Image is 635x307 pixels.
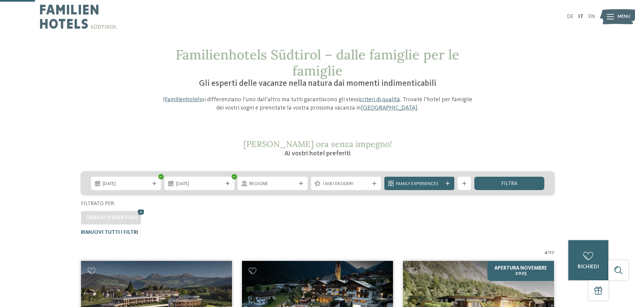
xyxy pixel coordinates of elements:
span: 27 [549,249,554,256]
span: / [547,249,549,256]
span: richiedi [578,264,599,270]
span: I miei desideri [323,181,369,187]
span: Ai vostri hotel preferiti [284,150,351,157]
span: Menu [617,13,630,20]
a: [GEOGRAPHIC_DATA] [361,105,417,111]
span: Orario d'apertura [86,215,138,220]
p: I si differenziano l’uno dall’altro ma tutti garantiscono gli stessi . Trovate l’hotel per famigl... [159,96,476,112]
span: [DATE] [103,181,149,187]
span: Familienhotels Südtirol – dalle famiglie per le famiglie [176,46,459,79]
span: Rimuovi tutti i filtri [81,230,138,235]
span: Gli esperti delle vacanze nella natura dai momenti indimenticabili [199,80,436,88]
a: DE [567,14,573,19]
span: 4 [544,249,547,256]
span: [DATE] [176,181,223,187]
a: IT [578,14,583,19]
span: [PERSON_NAME] ora senza impegno! [243,139,392,149]
span: Filtrato per: [81,201,115,206]
span: Regione [249,181,296,187]
a: richiedi [568,240,608,280]
a: EN [588,14,595,19]
a: criteri di qualità [360,97,400,103]
span: filtra [501,181,517,186]
a: Familienhotels [165,97,202,103]
span: Family Experiences [396,181,443,187]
